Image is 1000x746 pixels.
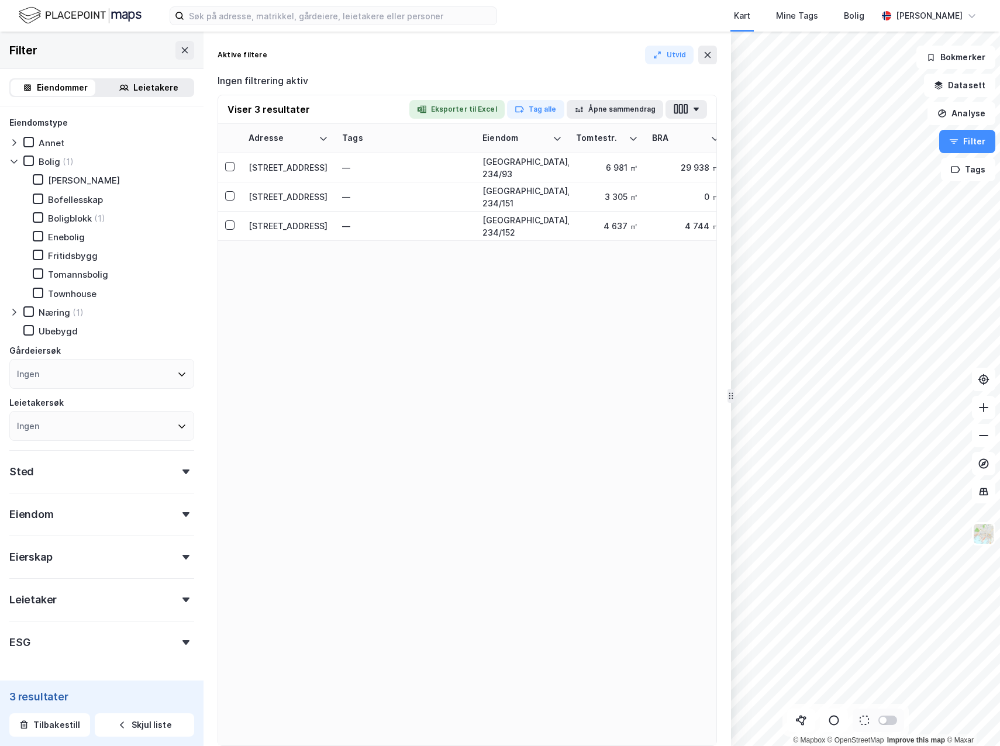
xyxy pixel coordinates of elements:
[94,213,105,224] div: (1)
[249,133,314,144] div: Adresse
[973,523,995,545] img: Z
[48,175,120,186] div: [PERSON_NAME]
[17,367,39,381] div: Ingen
[482,133,548,144] div: Eiendom
[249,220,328,232] div: [STREET_ADDRESS]
[73,307,84,318] div: (1)
[48,269,108,280] div: Tomannsbolig
[576,191,638,203] div: 3 305 ㎡
[9,636,30,650] div: ESG
[63,156,74,167] div: (1)
[17,419,39,433] div: Ingen
[844,9,864,23] div: Bolig
[482,214,562,239] div: [GEOGRAPHIC_DATA], 234/152
[9,593,57,607] div: Leietaker
[9,344,61,358] div: Gårdeiersøk
[507,100,564,119] button: Tag alle
[576,161,638,174] div: 6 981 ㎡
[9,41,37,60] div: Filter
[227,102,310,116] div: Viser 3 resultater
[652,220,720,232] div: 4 744 ㎡
[9,550,52,564] div: Eierskap
[37,81,88,95] div: Eiendommer
[916,46,995,69] button: Bokmerker
[48,232,85,243] div: Enebolig
[942,690,1000,746] div: Kontrollprogram for chat
[576,220,638,232] div: 4 637 ㎡
[9,713,90,737] button: Tilbakestill
[652,133,706,144] div: BRA
[218,74,308,88] div: Ingen filtrering aktiv
[133,81,178,95] div: Leietakere
[827,736,884,744] a: OpenStreetMap
[482,185,562,209] div: [GEOGRAPHIC_DATA], 234/151
[939,130,995,153] button: Filter
[9,465,34,479] div: Sted
[48,194,103,205] div: Bofellesskap
[942,690,1000,746] iframe: Chat Widget
[95,713,194,737] button: Skjul liste
[19,5,142,26] img: logo.f888ab2527a4732fd821a326f86c7f29.svg
[9,690,194,704] div: 3 resultater
[342,158,468,177] div: —
[342,133,468,144] div: Tags
[39,137,64,148] div: Annet
[9,507,54,521] div: Eiendom
[249,191,328,203] div: [STREET_ADDRESS]
[39,326,78,337] div: Ubebygd
[734,9,750,23] div: Kart
[927,102,995,125] button: Analyse
[48,250,98,261] div: Fritidsbygg
[249,161,328,174] div: [STREET_ADDRESS]
[482,156,562,180] div: [GEOGRAPHIC_DATA], 234/93
[409,100,505,119] button: Eksporter til Excel
[9,116,68,130] div: Eiendomstype
[793,736,825,744] a: Mapbox
[567,100,664,119] button: Åpne sammendrag
[342,188,468,206] div: —
[924,74,995,97] button: Datasett
[776,9,818,23] div: Mine Tags
[576,133,624,144] div: Tomtestr.
[184,7,496,25] input: Søk på adresse, matrikkel, gårdeiere, leietakere eller personer
[342,217,468,236] div: —
[941,158,995,181] button: Tags
[39,156,60,167] div: Bolig
[218,50,267,60] div: Aktive filtere
[652,161,720,174] div: 29 938 ㎡
[645,46,694,64] button: Utvid
[48,288,96,299] div: Townhouse
[39,307,70,318] div: Næring
[896,9,963,23] div: [PERSON_NAME]
[9,396,64,410] div: Leietakersøk
[652,191,720,203] div: 0 ㎡
[887,736,945,744] a: Improve this map
[48,213,92,224] div: Boligblokk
